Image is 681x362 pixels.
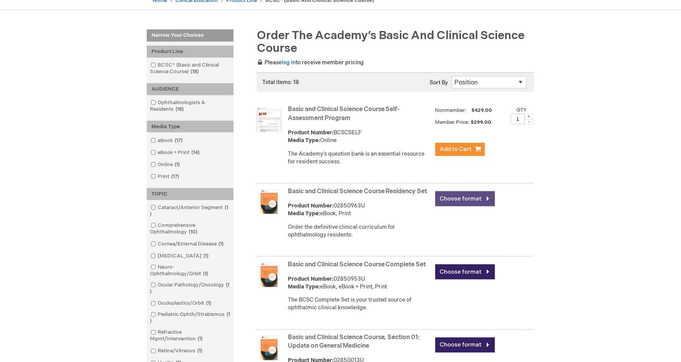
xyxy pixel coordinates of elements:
[150,204,228,217] span: 1
[471,107,494,113] span: $429.00
[282,59,296,66] a: log in
[187,229,199,235] span: 10
[288,150,432,166] div: The Academy's question bank is an essential resource for resident success.
[201,271,210,277] span: 1
[257,189,282,214] img: Basic and Clinical Science Course Residency Set
[173,137,184,144] span: 17
[150,312,230,324] span: 1
[169,173,181,180] span: 17
[435,143,485,156] button: Add to Cart
[149,311,232,325] a: Pediatric Ophth/Strabismus1
[288,276,334,282] strong: Product Number:
[149,264,232,278] a: Neuro-Ophthalmology/Orbit1
[471,119,493,125] span: $299.00
[257,262,282,287] img: Basic and Clinical Science Course Complete Set
[288,202,432,218] div: 02850963U eBook, Print
[288,137,320,144] strong: Media Type:
[288,223,432,239] div: Order the definitive clinical curriculum for ophthalmology residents.
[174,106,186,112] span: 18
[288,129,334,136] strong: Product Number:
[288,334,420,350] a: Basic and Clinical Science Course, Section 01: Update on General Medicine
[173,161,182,168] span: 1
[435,191,495,206] a: Choose format
[147,188,234,200] div: TOPIC
[147,29,234,42] strong: Narrow Your Choices
[257,29,525,55] span: Order the Academy’s Basic and Clinical Science Course
[149,252,212,260] a: [MEDICAL_DATA]1
[189,149,201,156] span: 14
[288,283,320,290] strong: Media Type:
[149,329,232,343] a: Refractive Mgmt/Intervention1
[149,137,186,144] a: eBook17
[440,146,472,153] span: Add to Cart
[435,338,495,353] a: Choose format
[204,300,213,307] span: 1
[196,336,205,342] span: 1
[149,161,183,168] a: Online1
[189,69,201,75] span: 18
[262,79,299,86] span: Total items: 18
[201,253,210,259] span: 1
[149,173,182,180] a: Print17
[257,107,282,132] img: Basic and Clinical Science Course Self-Assessment Program
[149,204,232,218] a: Cataract/Anterior Segment1
[195,348,204,354] span: 1
[257,336,282,360] img: Basic and Clinical Science Course, Section 01: Update on General Medicine
[149,62,232,75] a: BCSC® (Basic and Clinical Science Course)18
[257,59,364,66] span: Please to receive member pricing
[147,46,234,58] div: Product Line
[149,222,232,236] a: Comprehensive Ophthalmology10
[217,241,225,247] span: 1
[288,129,432,144] div: BCSCSELF Online
[435,264,495,280] a: Choose format
[435,106,467,115] strong: Nonmember:
[149,99,232,113] a: Ophthalmologists & Residents18
[288,202,334,209] strong: Product Number:
[288,261,426,268] a: Basic and Clinical Science Course Complete Set
[288,188,427,195] a: Basic and Clinical Science Course Residency Set
[149,300,214,307] a: Oculoplastics/Orbit1
[517,107,527,113] label: Qty
[288,275,432,291] div: 02850953U eBook, eBook + Print, Print
[511,114,525,124] input: Qty
[288,210,320,217] strong: Media Type:
[288,297,432,312] div: The BCSC Complete Set is your trusted source of ophthalmic clinical knowledge.
[288,106,400,122] a: Basic and Clinical Science Course Self-Assessment Program
[149,281,232,295] a: Ocular Pathology/Oncology1
[147,83,234,95] div: AUDIENCE
[149,149,203,156] a: eBook + Print14
[430,79,448,86] label: Sort By
[147,121,234,133] div: Media Type
[149,240,227,248] a: Cornea/External Disease1
[150,282,229,295] span: 1
[149,348,205,355] a: Retina/Vitreous1
[435,119,470,125] strong: Member Price:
